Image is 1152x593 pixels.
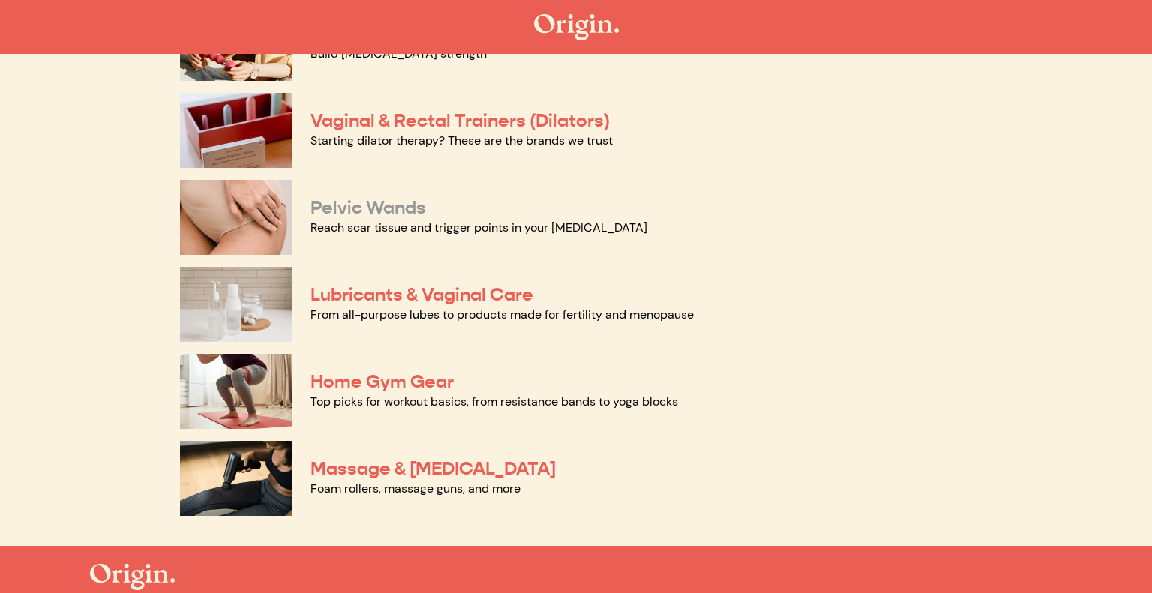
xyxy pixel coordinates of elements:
[180,180,292,255] img: Pelvic Wands
[310,220,647,235] a: Reach scar tissue and trigger points in your [MEDICAL_DATA]
[310,283,533,306] a: Lubricants & Vaginal Care
[310,370,454,393] a: Home Gym Gear
[310,394,678,409] a: Top picks for workout basics, from resistance bands to yoga blocks
[180,267,292,342] img: Lubricants & Vaginal Care
[310,196,426,219] a: Pelvic Wands
[310,457,556,480] a: Massage & [MEDICAL_DATA]
[180,93,292,168] img: Vaginal & Rectal Trainers (Dilators)
[310,109,610,132] a: Vaginal & Rectal Trainers (Dilators)
[180,441,292,516] img: Massage & Myofascial Release
[180,354,292,429] img: Home Gym Gear
[310,481,520,496] a: Foam rollers, massage guns, and more
[310,307,694,322] a: From all-purpose lubes to products made for fertility and menopause
[534,14,619,40] img: The Origin Shop
[310,133,613,148] a: Starting dilator therapy? These are the brands we trust
[90,564,175,590] img: The Origin Shop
